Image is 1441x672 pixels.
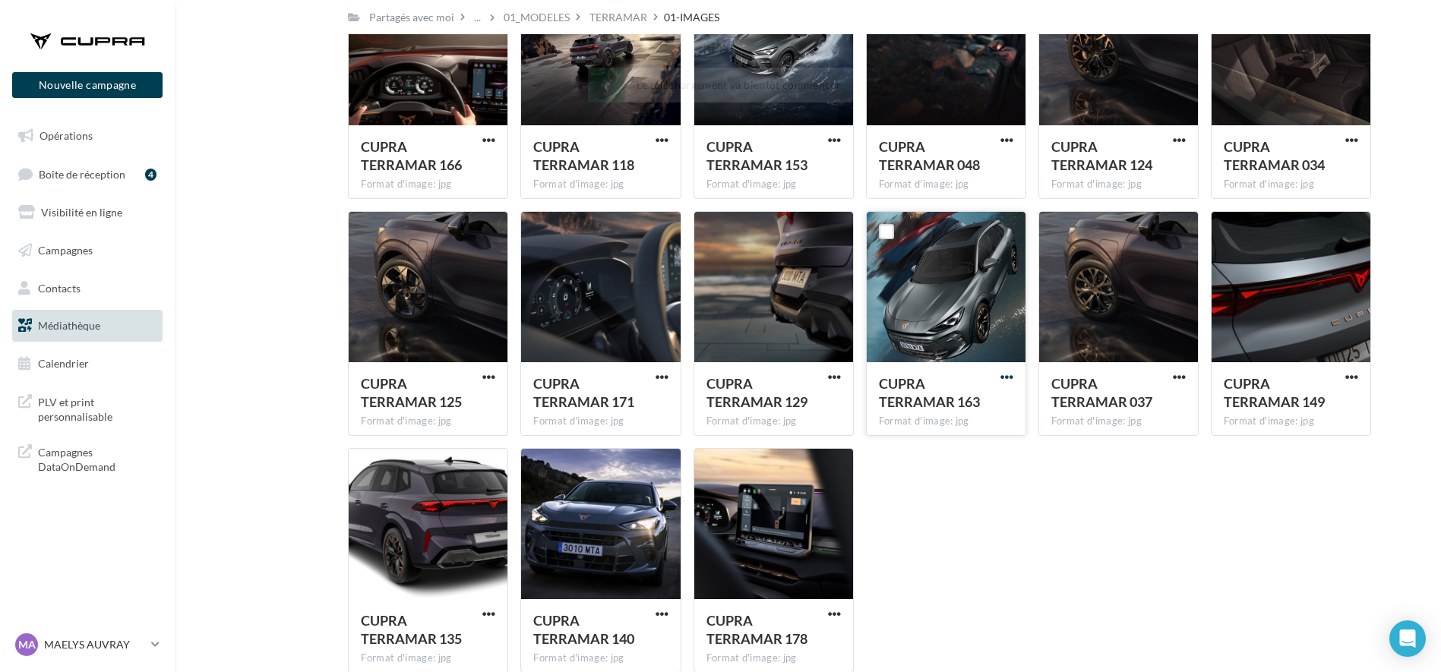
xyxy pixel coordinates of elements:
[369,10,454,25] div: Partagés avec moi
[706,612,807,647] span: CUPRA TERRAMAR 178
[664,10,719,25] div: 01-IMAGES
[879,178,1013,191] div: Format d'image: jpg
[9,386,166,431] a: PLV et print personnalisable
[361,375,462,410] span: CUPRA TERRAMAR 125
[706,138,807,173] span: CUPRA TERRAMAR 153
[588,68,853,103] div: Le téléchargement va bientôt commencer
[40,129,93,142] span: Opérations
[44,637,145,652] p: MAELYS AUVRAY
[706,651,841,665] div: Format d'image: jpg
[9,120,166,152] a: Opérations
[533,178,668,191] div: Format d'image: jpg
[879,138,980,173] span: CUPRA TERRAMAR 048
[9,235,166,267] a: Campagnes
[706,178,841,191] div: Format d'image: jpg
[38,281,81,294] span: Contacts
[589,10,647,25] div: TERRAMAR
[1224,415,1358,428] div: Format d'image: jpg
[38,442,156,475] span: Campagnes DataOnDemand
[361,138,462,173] span: CUPRA TERRAMAR 166
[1389,620,1426,657] div: Open Intercom Messenger
[879,415,1013,428] div: Format d'image: jpg
[361,651,495,665] div: Format d'image: jpg
[533,415,668,428] div: Format d'image: jpg
[361,178,495,191] div: Format d'image: jpg
[706,375,807,410] span: CUPRA TERRAMAR 129
[9,197,166,229] a: Visibilité en ligne
[1224,178,1358,191] div: Format d'image: jpg
[533,612,634,647] span: CUPRA TERRAMAR 140
[18,637,36,652] span: MA
[1051,138,1152,173] span: CUPRA TERRAMAR 124
[879,375,980,410] span: CUPRA TERRAMAR 163
[471,7,484,28] div: ...
[706,415,841,428] div: Format d'image: jpg
[38,244,93,257] span: Campagnes
[9,310,166,342] a: Médiathèque
[1051,178,1186,191] div: Format d'image: jpg
[12,72,163,98] button: Nouvelle campagne
[9,158,166,191] a: Boîte de réception4
[39,167,125,180] span: Boîte de réception
[9,273,166,304] a: Contacts
[38,319,100,332] span: Médiathèque
[1224,138,1325,173] span: CUPRA TERRAMAR 034
[12,630,163,659] a: MA MAELYS AUVRAY
[533,138,634,173] span: CUPRA TERRAMAR 118
[38,392,156,424] span: PLV et print personnalisable
[9,436,166,481] a: Campagnes DataOnDemand
[361,415,495,428] div: Format d'image: jpg
[533,651,668,665] div: Format d'image: jpg
[533,375,634,410] span: CUPRA TERRAMAR 171
[9,348,166,380] a: Calendrier
[504,10,570,25] div: 01_MODELES
[361,612,462,647] span: CUPRA TERRAMAR 135
[1051,415,1186,428] div: Format d'image: jpg
[38,357,89,370] span: Calendrier
[41,206,122,219] span: Visibilité en ligne
[1051,375,1152,410] span: CUPRA TERRAMAR 037
[1224,375,1325,410] span: CUPRA TERRAMAR 149
[145,169,156,181] div: 4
